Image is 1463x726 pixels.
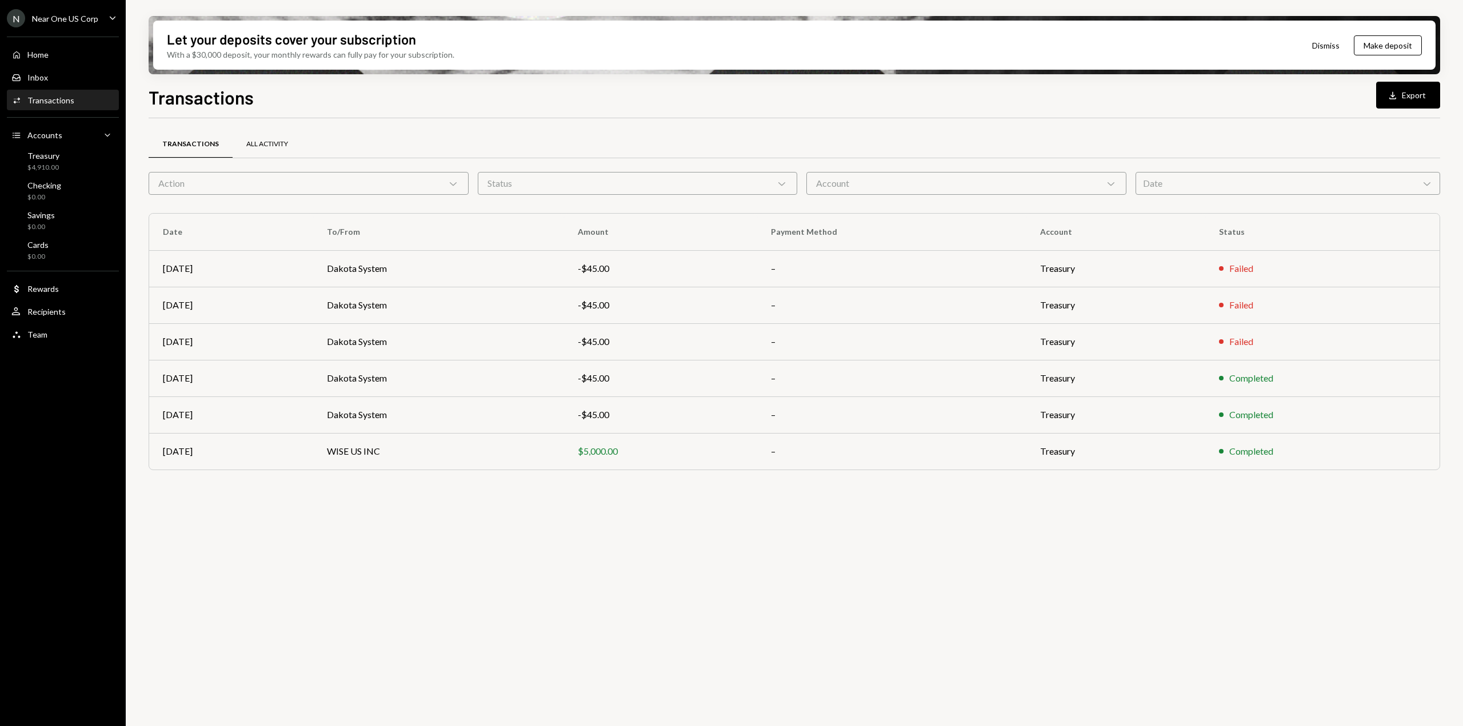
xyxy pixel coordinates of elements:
div: Accounts [27,130,62,140]
div: Let your deposits cover your subscription [167,30,416,49]
th: Payment Method [757,214,1026,250]
td: Treasury [1026,433,1205,470]
a: Cards$0.00 [7,236,119,264]
div: $5,000.00 [578,444,744,458]
div: [DATE] [163,335,299,348]
a: Rewards [7,278,119,299]
div: [DATE] [163,298,299,312]
td: WISE US INC [313,433,564,470]
a: Savings$0.00 [7,207,119,234]
td: – [757,287,1026,323]
div: Date [1136,172,1441,195]
div: $0.00 [27,252,49,262]
div: Checking [27,181,61,190]
div: Rewards [27,284,59,294]
div: [DATE] [163,262,299,275]
a: Home [7,44,119,65]
div: Action [149,172,469,195]
div: -$45.00 [578,262,744,275]
h1: Transactions [149,86,254,109]
td: Treasury [1026,287,1205,323]
div: Failed [1229,262,1253,275]
td: – [757,323,1026,360]
td: – [757,250,1026,287]
div: Completed [1229,408,1273,422]
div: Inbox [27,73,48,82]
div: Status [478,172,798,195]
div: Home [27,50,49,59]
div: -$45.00 [578,335,744,348]
a: Transactions [149,130,233,159]
div: N [7,9,25,27]
button: Export [1376,82,1440,109]
div: With a $30,000 deposit, your monthly rewards can fully pay for your subscription. [167,49,454,61]
div: -$45.00 [578,371,744,385]
td: Dakota System [313,287,564,323]
div: $4,910.00 [27,163,59,173]
div: Savings [27,210,55,220]
div: -$45.00 [578,298,744,312]
a: Recipients [7,301,119,322]
div: Near One US Corp [32,14,98,23]
div: Completed [1229,371,1273,385]
div: [DATE] [163,408,299,422]
div: Transactions [27,95,74,105]
div: Treasury [27,151,59,161]
th: Status [1205,214,1440,250]
div: Completed [1229,444,1273,458]
a: Treasury$4,910.00 [7,147,119,175]
div: Failed [1229,298,1253,312]
div: [DATE] [163,444,299,458]
div: $0.00 [27,192,61,202]
th: To/From [313,214,564,250]
div: Cards [27,240,49,250]
div: [DATE] [163,371,299,385]
button: Dismiss [1298,32,1354,59]
td: Dakota System [313,396,564,433]
div: $0.00 [27,222,55,232]
td: Treasury [1026,360,1205,396]
th: Date [149,214,313,250]
div: Team [27,330,47,339]
td: Treasury [1026,396,1205,433]
a: Transactions [7,90,119,110]
div: All Activity [246,139,288,149]
div: Transactions [162,139,219,149]
th: Account [1026,214,1205,250]
div: -$45.00 [578,408,744,422]
td: – [757,433,1026,470]
div: Recipients [27,307,66,316]
td: – [757,360,1026,396]
td: Dakota System [313,323,564,360]
td: Treasury [1026,250,1205,287]
td: Dakota System [313,250,564,287]
a: All Activity [233,130,302,159]
td: Dakota System [313,360,564,396]
a: Team [7,324,119,344]
div: Account [806,172,1126,195]
a: Checking$0.00 [7,177,119,204]
td: Treasury [1026,323,1205,360]
th: Amount [564,214,758,250]
button: Make deposit [1354,35,1422,55]
td: – [757,396,1026,433]
div: Failed [1229,335,1253,348]
a: Accounts [7,125,119,145]
a: Inbox [7,67,119,87]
